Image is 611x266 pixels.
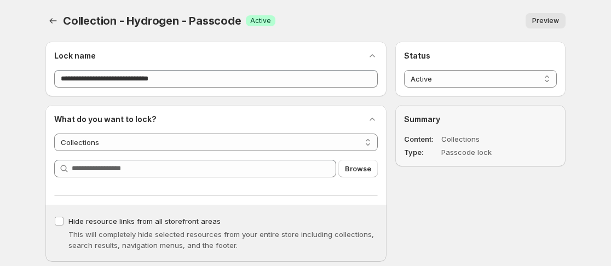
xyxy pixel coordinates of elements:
dt: Content: [404,134,439,144]
span: Browse [345,163,371,174]
h2: Status [404,50,557,61]
span: Collection - Hydrogen - Passcode [63,14,241,27]
dd: Collections [441,134,526,144]
button: Browse [338,160,378,177]
button: Preview [526,13,566,28]
span: Hide resource links from all storefront areas [68,217,221,225]
button: Back [45,13,61,28]
span: This will completely hide selected resources from your entire store including collections, search... [68,230,374,250]
dd: Passcode lock [441,147,526,158]
h2: Lock name [54,50,96,61]
dt: Type: [404,147,439,158]
span: Preview [532,16,559,25]
span: Active [250,16,271,25]
h2: Summary [404,114,557,125]
h2: What do you want to lock? [54,114,157,125]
